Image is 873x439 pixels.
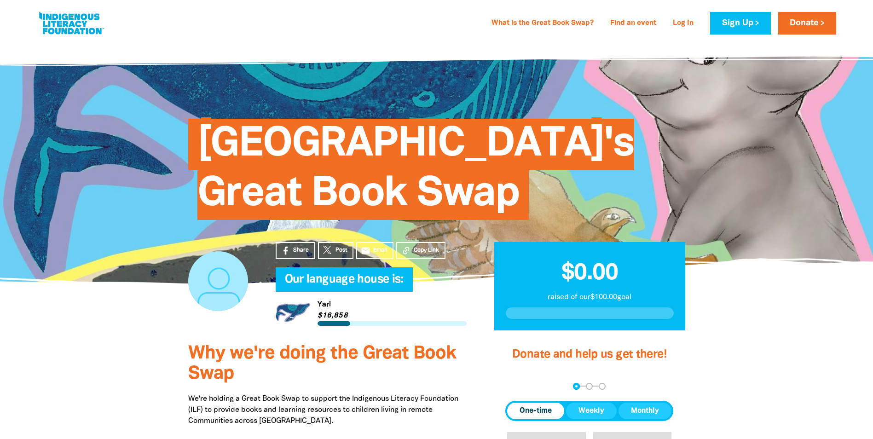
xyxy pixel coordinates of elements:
[778,12,836,35] a: Donate
[605,16,662,31] a: Find an event
[361,246,370,255] i: email
[356,242,394,259] a: emailEmail
[631,405,659,416] span: Monthly
[276,283,467,288] h6: My Team
[507,403,564,419] button: One-time
[506,292,674,303] p: raised of our $100.00 goal
[197,126,634,220] span: [GEOGRAPHIC_DATA]'s Great Book Swap
[373,246,387,254] span: Email
[599,383,606,390] button: Navigate to step 3 of 3 to enter your payment details
[561,263,618,284] span: $0.00
[667,16,699,31] a: Log In
[285,274,404,292] span: Our language house is:
[318,242,353,259] a: Post
[335,246,347,254] span: Post
[586,383,593,390] button: Navigate to step 2 of 3 to enter your details
[188,345,456,382] span: Why we're doing the Great Book Swap
[619,403,671,419] button: Monthly
[486,16,599,31] a: What is the Great Book Swap?
[710,12,770,35] a: Sign Up
[293,246,309,254] span: Share
[573,383,580,390] button: Navigate to step 1 of 3 to enter your donation amount
[505,401,673,421] div: Donation frequency
[520,405,552,416] span: One-time
[396,242,445,259] button: Copy Link
[566,403,617,419] button: Weekly
[414,246,439,254] span: Copy Link
[512,349,667,360] span: Donate and help us get there!
[276,242,315,259] a: Share
[578,405,604,416] span: Weekly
